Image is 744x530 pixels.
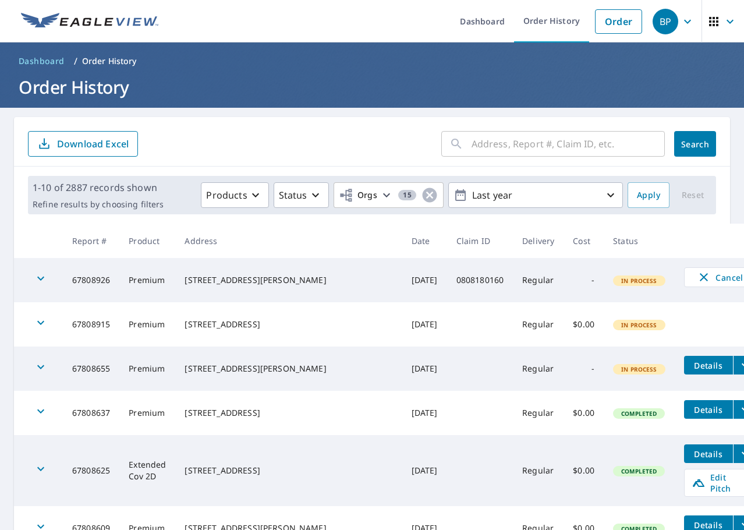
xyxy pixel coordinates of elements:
[119,347,175,391] td: Premium
[57,137,129,150] p: Download Excel
[691,360,726,371] span: Details
[175,224,402,258] th: Address
[595,9,642,34] a: Order
[398,191,416,199] span: 15
[684,444,733,463] button: detailsBtn-67808625
[614,321,664,329] span: In Process
[402,435,447,506] td: [DATE]
[14,52,730,70] nav: breadcrumb
[628,182,669,208] button: Apply
[513,224,564,258] th: Delivery
[119,435,175,506] td: Extended Cov 2D
[513,347,564,391] td: Regular
[691,404,726,415] span: Details
[339,188,378,203] span: Orgs
[279,188,307,202] p: Status
[119,224,175,258] th: Product
[21,13,158,30] img: EV Logo
[691,448,726,460] span: Details
[185,319,392,330] div: [STREET_ADDRESS]
[637,188,660,203] span: Apply
[19,55,65,67] span: Dashboard
[206,188,247,202] p: Products
[684,400,733,419] button: detailsBtn-67808637
[674,131,716,157] button: Search
[63,302,119,347] td: 67808915
[28,131,138,157] button: Download Excel
[63,435,119,506] td: 67808625
[74,54,77,68] li: /
[614,277,664,285] span: In Process
[119,302,175,347] td: Premium
[684,356,733,374] button: detailsBtn-67808655
[564,302,604,347] td: $0.00
[614,409,664,418] span: Completed
[33,181,164,195] p: 1-10 of 2887 records shown
[14,52,69,70] a: Dashboard
[185,465,392,476] div: [STREET_ADDRESS]
[274,182,329,208] button: Status
[402,391,447,435] td: [DATE]
[63,347,119,391] td: 67808655
[447,224,513,258] th: Claim ID
[63,391,119,435] td: 67808637
[447,258,513,302] td: 0808180160
[614,365,664,373] span: In Process
[185,274,392,286] div: [STREET_ADDRESS][PERSON_NAME]
[472,128,665,160] input: Address, Report #, Claim ID, etc.
[604,224,675,258] th: Status
[513,302,564,347] td: Regular
[564,391,604,435] td: $0.00
[614,467,664,475] span: Completed
[33,199,164,210] p: Refine results by choosing filters
[82,55,137,67] p: Order History
[185,363,392,374] div: [STREET_ADDRESS][PERSON_NAME]
[683,139,707,150] span: Search
[63,258,119,302] td: 67808926
[402,224,447,258] th: Date
[334,182,444,208] button: Orgs15
[467,185,604,206] p: Last year
[201,182,268,208] button: Products
[185,407,392,419] div: [STREET_ADDRESS]
[564,224,604,258] th: Cost
[14,75,730,99] h1: Order History
[119,258,175,302] td: Premium
[63,224,119,258] th: Report #
[513,258,564,302] td: Regular
[564,435,604,506] td: $0.00
[513,391,564,435] td: Regular
[402,258,447,302] td: [DATE]
[564,258,604,302] td: -
[513,435,564,506] td: Regular
[653,9,678,34] div: BP
[448,182,623,208] button: Last year
[564,347,604,391] td: -
[402,347,447,391] td: [DATE]
[119,391,175,435] td: Premium
[402,302,447,347] td: [DATE]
